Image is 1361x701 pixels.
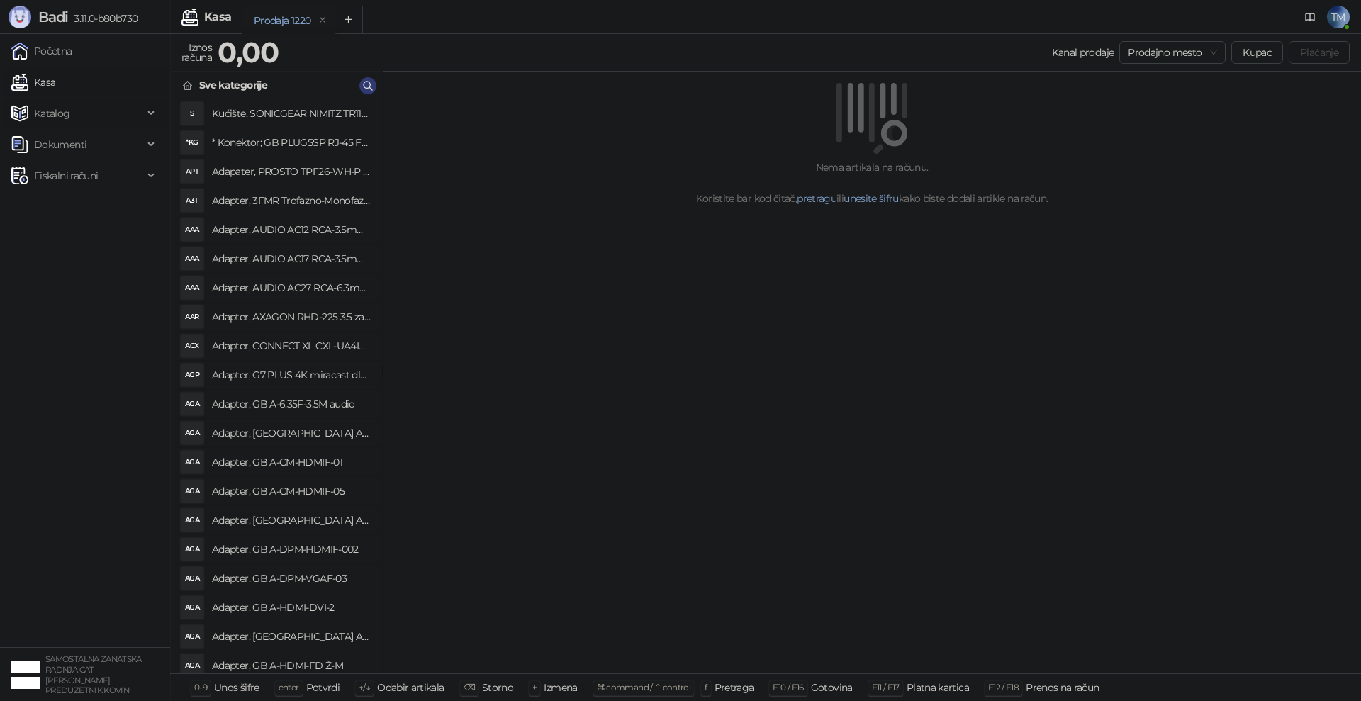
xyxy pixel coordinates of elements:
div: S [181,102,203,125]
div: AAA [181,218,203,241]
h4: Adapter, GB A-6.35F-3.5M audio [212,393,371,415]
a: Početna [11,37,72,65]
span: f [705,682,707,692]
div: AGA [181,625,203,648]
span: ⌫ [464,682,475,692]
div: Izmena [544,678,577,697]
div: AGA [181,538,203,561]
div: AAA [181,276,203,299]
div: Kanal prodaje [1052,45,1114,60]
div: Iznos računa [179,38,215,67]
h4: Adapter, GB A-CM-HDMIF-05 [212,480,371,503]
span: TM [1327,6,1350,28]
div: AGA [181,393,203,415]
h4: Adapter, AXAGON RHD-225 3.5 za 2x2.5 [212,305,371,328]
span: + [532,682,537,692]
span: F10 / F16 [773,682,803,692]
div: AGA [181,422,203,444]
div: Platna kartica [907,678,969,697]
a: Kasa [11,68,55,96]
img: Logo [9,6,31,28]
strong: 0,00 [218,35,279,69]
h4: Adapter, GB A-HDMI-DVI-2 [212,596,371,619]
h4: Adapter, GB A-HDMI-FD Ž-M [212,654,371,677]
div: Storno [482,678,513,697]
div: AAA [181,247,203,270]
div: Prodaja 1220 [254,13,310,28]
h4: Adapter, [GEOGRAPHIC_DATA] A-AC-UKEU-001 UK na EU 7.5A [212,422,371,444]
h4: Adapter, [GEOGRAPHIC_DATA] A-CMU3-LAN-05 hub [212,509,371,532]
div: A3T [181,189,203,212]
div: Odabir artikala [377,678,444,697]
span: Fiskalni računi [34,162,98,190]
img: 64x64-companyLogo-ae27db6e-dfce-48a1-b68e-83471bd1bffd.png [11,661,40,689]
div: Sve kategorije [199,77,267,93]
span: 3.11.0-b80b730 [68,12,138,25]
span: F12 / F18 [988,682,1019,692]
button: remove [313,14,332,26]
div: AGP [181,364,203,386]
div: Unos šifre [214,678,259,697]
div: AGA [181,567,203,590]
div: AGA [181,451,203,473]
h4: Adapter, GB A-DPM-HDMIF-002 [212,538,371,561]
div: AGA [181,596,203,619]
h4: Adapter, GB A-CM-HDMIF-01 [212,451,371,473]
div: grid [171,99,382,673]
div: AGA [181,509,203,532]
small: SAMOSTALNA ZANATSKA RADNJA CAT [PERSON_NAME] PREDUZETNIK KOVIN [45,654,142,695]
span: 0-9 [194,682,207,692]
h4: Adapter, [GEOGRAPHIC_DATA] A-HDMI-FC Ž-M [212,625,371,648]
h4: Adapter, GB A-DPM-VGAF-03 [212,567,371,590]
div: Prenos na račun [1026,678,1099,697]
div: AAR [181,305,203,328]
h4: Adapter, AUDIO AC17 RCA-3.5mm stereo [212,247,371,270]
div: AGA [181,654,203,677]
a: pretragu [797,192,836,205]
div: APT [181,160,203,183]
div: Kasa [204,11,231,23]
button: Plaćanje [1289,41,1350,64]
span: enter [279,682,299,692]
span: ↑/↓ [359,682,370,692]
div: Nema artikala na računu. Koristite bar kod čitač, ili kako biste dodali artikle na račun. [400,159,1344,206]
span: Badi [38,9,68,26]
div: Potvrdi [306,678,340,697]
h4: * Konektor; GB PLUG5SP RJ-45 FTP Kat.5 [212,131,371,154]
h4: Adapater, PROSTO TPF26-WH-P razdelnik [212,160,371,183]
a: Dokumentacija [1299,6,1321,28]
button: Add tab [335,6,363,34]
h4: Kućište, SONICGEAR NIMITZ TR1100 belo BEZ napajanja [212,102,371,125]
h4: Adapter, AUDIO AC27 RCA-6.3mm stereo [212,276,371,299]
button: Kupac [1231,41,1283,64]
h4: Adapter, 3FMR Trofazno-Monofazni [212,189,371,212]
h4: Adapter, G7 PLUS 4K miracast dlna airplay za TV [212,364,371,386]
div: Gotovina [811,678,853,697]
h4: Adapter, AUDIO AC12 RCA-3.5mm mono [212,218,371,241]
span: F11 / F17 [872,682,900,692]
span: Katalog [34,99,70,128]
h4: Adapter, CONNECT XL CXL-UA4IN1 putni univerzalni [212,335,371,357]
div: AGA [181,480,203,503]
div: ACX [181,335,203,357]
span: ⌘ command / ⌃ control [597,682,691,692]
div: Pretraga [715,678,754,697]
span: Prodajno mesto [1128,42,1217,63]
a: unesite šifru [844,192,899,205]
span: Dokumenti [34,130,86,159]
